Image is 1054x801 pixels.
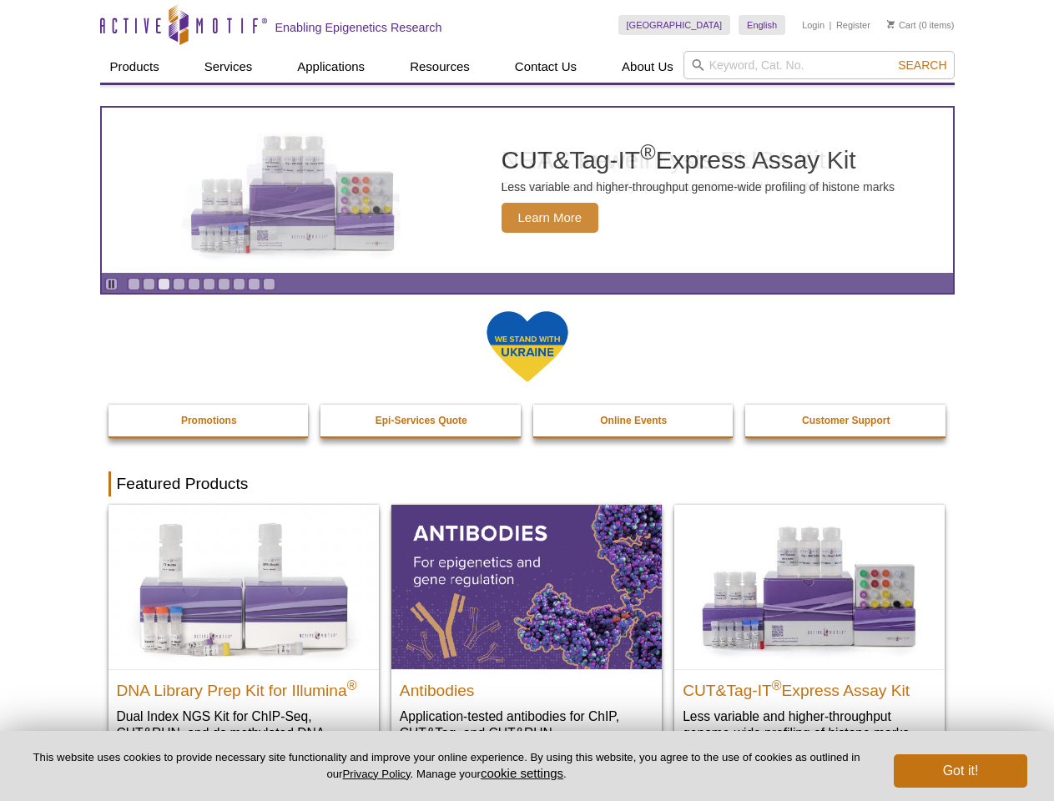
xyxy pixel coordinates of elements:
a: About Us [612,51,683,83]
a: Go to slide 9 [248,278,260,290]
p: Dual Index NGS Kit for ChIP-Seq, CUT&RUN, and ds methylated DNA assays. [117,708,371,758]
p: Less variable and higher-throughput genome-wide profiling of histone marks​. [683,708,936,742]
h2: Enabling Epigenetics Research [275,20,442,35]
a: Services [194,51,263,83]
a: Go to slide 2 [143,278,155,290]
a: English [739,15,785,35]
a: [GEOGRAPHIC_DATA] [618,15,731,35]
sup: ® [772,678,782,692]
img: Your Cart [887,20,895,28]
a: Go to slide 7 [218,278,230,290]
h2: DNA Library Prep Kit for Illumina [117,674,371,699]
img: All Antibodies [391,505,662,668]
a: Products [100,51,169,83]
p: Fast, sensitive, and highly specific quantification of human NRAS. [502,179,841,194]
button: Search [893,58,951,73]
h2: NRAS In-well Lysis ELISA Kit [502,148,841,173]
a: Cart [887,19,916,31]
img: DNA Library Prep Kit for Illumina [108,505,379,668]
a: Promotions [108,405,310,436]
p: This website uses cookies to provide necessary site functionality and improve your online experie... [27,750,866,782]
a: Online Events [533,405,735,436]
button: cookie settings [481,766,563,780]
li: | [830,15,832,35]
sup: ® [347,678,357,692]
img: CUT&Tag-IT® Express Assay Kit [674,505,945,668]
a: Epi-Services Quote [320,405,522,436]
a: Applications [287,51,375,83]
span: Search [898,58,946,72]
li: (0 items) [887,15,955,35]
a: NRAS In-well Lysis ELISA Kit NRAS In-well Lysis ELISA Kit Fast, sensitive, and highly specific qu... [102,108,953,273]
button: Got it! [894,754,1027,788]
h2: Antibodies [400,674,653,699]
p: Application-tested antibodies for ChIP, CUT&Tag, and CUT&RUN. [400,708,653,742]
strong: Epi-Services Quote [376,415,467,426]
h2: CUT&Tag-IT Express Assay Kit [683,674,936,699]
a: Privacy Policy [342,768,410,780]
a: Go to slide 5 [188,278,200,290]
span: Learn More [502,203,599,233]
a: Go to slide 1 [128,278,140,290]
a: Register [836,19,870,31]
a: CUT&Tag-IT® Express Assay Kit CUT&Tag-IT®Express Assay Kit Less variable and higher-throughput ge... [674,505,945,758]
a: Toggle autoplay [105,278,118,290]
article: NRAS In-well Lysis ELISA Kit [102,108,953,273]
a: Customer Support [745,405,947,436]
a: All Antibodies Antibodies Application-tested antibodies for ChIP, CUT&Tag, and CUT&RUN. [391,505,662,758]
a: Go to slide 4 [173,278,185,290]
a: Go to slide 6 [203,278,215,290]
a: Go to slide 8 [233,278,245,290]
a: Go to slide 10 [263,278,275,290]
h2: Featured Products [108,471,946,496]
a: Login [802,19,825,31]
strong: Customer Support [802,415,890,426]
a: Contact Us [505,51,587,83]
a: Go to slide 3 [158,278,170,290]
strong: Online Events [600,415,667,426]
input: Keyword, Cat. No. [683,51,955,79]
strong: Promotions [181,415,237,426]
a: DNA Library Prep Kit for Illumina DNA Library Prep Kit for Illumina® Dual Index NGS Kit for ChIP-... [108,505,379,774]
img: We Stand With Ukraine [486,310,569,384]
img: NRAS In-well Lysis ELISA Kit [168,133,418,248]
a: Resources [400,51,480,83]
